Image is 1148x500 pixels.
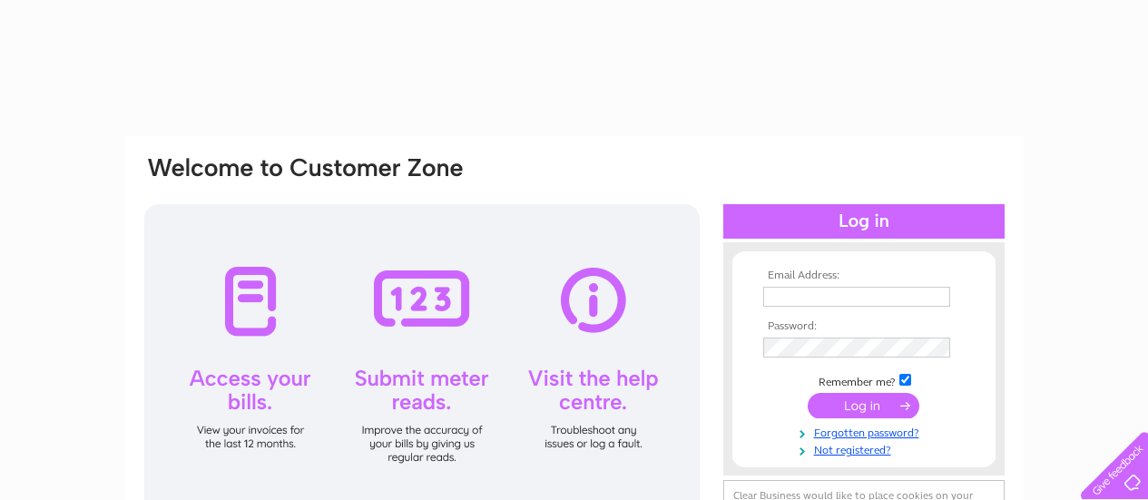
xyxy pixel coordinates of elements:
input: Submit [808,393,919,418]
th: Email Address: [759,270,969,282]
a: Not registered? [763,440,969,457]
th: Password: [759,320,969,333]
a: Forgotten password? [763,423,969,440]
td: Remember me? [759,371,969,389]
